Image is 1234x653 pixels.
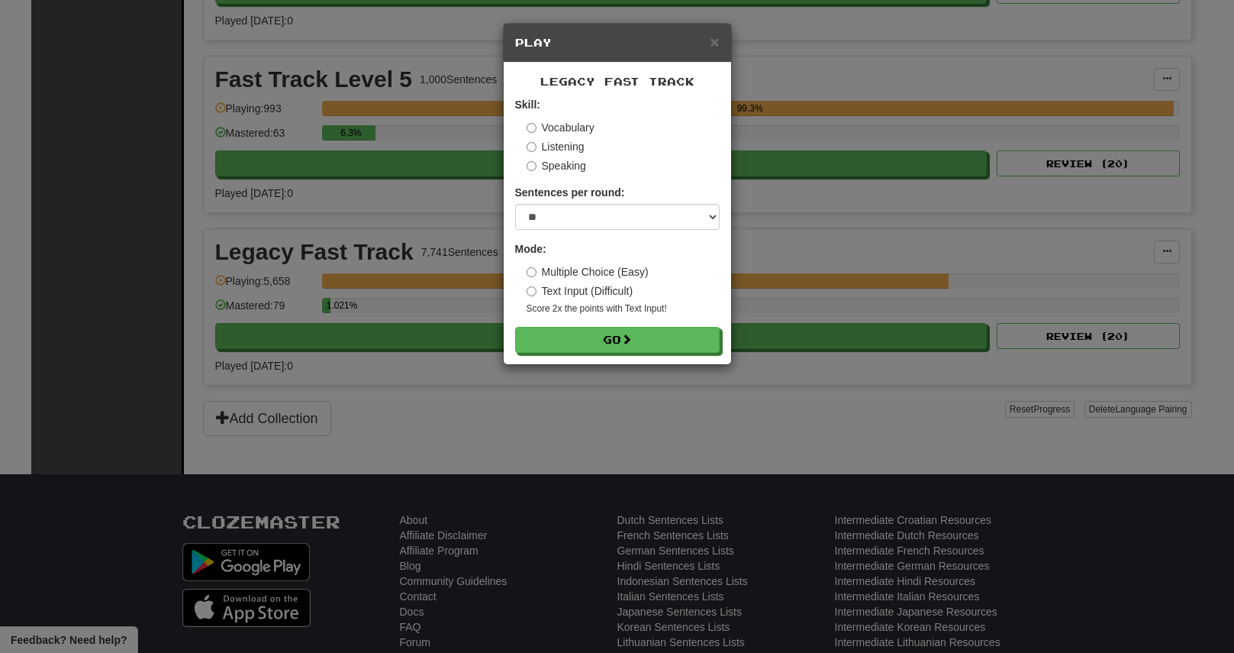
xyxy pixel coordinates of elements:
[527,120,594,135] label: Vocabulary
[527,264,649,280] label: Multiple Choice (Easy)
[540,75,694,88] span: Legacy Fast Track
[710,33,719,50] span: ×
[527,267,536,277] input: Multiple Choice (Easy)
[527,123,536,133] input: Vocabulary
[527,286,536,296] input: Text Input (Difficult)
[527,139,585,154] label: Listening
[527,158,586,173] label: Speaking
[527,142,536,152] input: Listening
[527,161,536,171] input: Speaking
[710,34,719,50] button: Close
[515,99,540,111] strong: Skill:
[527,302,720,315] small: Score 2x the points with Text Input !
[515,327,720,353] button: Go
[527,283,633,299] label: Text Input (Difficult)
[515,35,720,50] h5: Play
[515,185,625,200] label: Sentences per round:
[515,243,546,255] strong: Mode:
